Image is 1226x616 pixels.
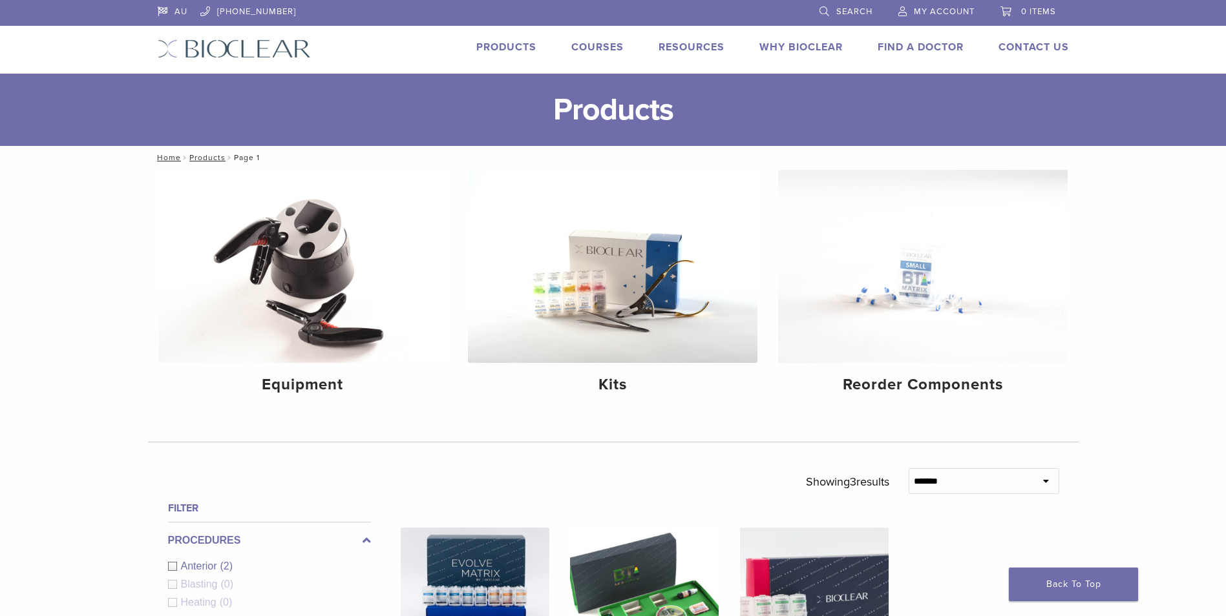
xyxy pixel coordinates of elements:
[806,468,889,495] p: Showing results
[914,6,975,17] span: My Account
[158,39,311,58] img: Bioclear
[1009,568,1138,601] a: Back To Top
[836,6,872,17] span: Search
[999,41,1069,54] a: Contact Us
[181,560,220,571] span: Anterior
[571,41,624,54] a: Courses
[759,41,843,54] a: Why Bioclear
[878,41,964,54] a: Find A Doctor
[153,153,181,162] a: Home
[168,533,371,548] label: Procedures
[778,170,1068,405] a: Reorder Components
[169,373,438,396] h4: Equipment
[778,170,1068,363] img: Reorder Components
[220,560,233,571] span: (2)
[1021,6,1056,17] span: 0 items
[189,153,226,162] a: Products
[226,154,234,161] span: /
[468,170,757,363] img: Kits
[788,373,1057,396] h4: Reorder Components
[659,41,724,54] a: Resources
[181,597,220,608] span: Heating
[478,373,747,396] h4: Kits
[850,475,856,489] span: 3
[158,170,448,405] a: Equipment
[468,170,757,405] a: Kits
[476,41,536,54] a: Products
[168,500,371,516] h4: Filter
[181,579,221,590] span: Blasting
[158,170,448,363] img: Equipment
[181,154,189,161] span: /
[148,146,1079,169] nav: Page 1
[220,597,233,608] span: (0)
[220,579,233,590] span: (0)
